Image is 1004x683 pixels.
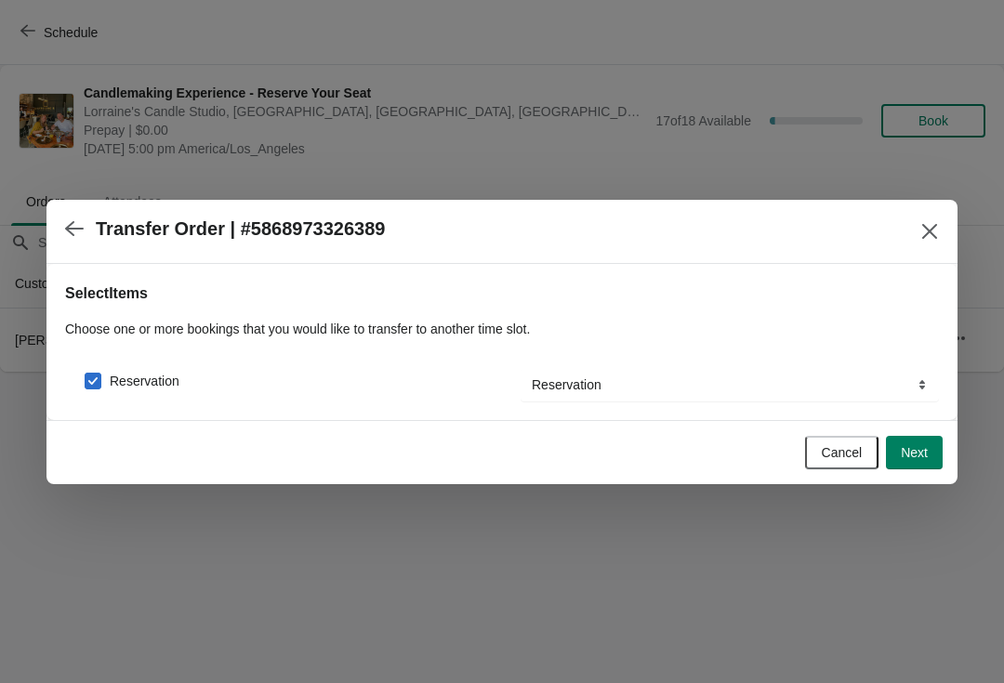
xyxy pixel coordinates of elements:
[822,445,863,460] span: Cancel
[65,282,939,305] h2: Select Items
[65,320,939,338] p: Choose one or more bookings that you would like to transfer to another time slot.
[901,445,928,460] span: Next
[96,218,385,240] h2: Transfer Order | #5868973326389
[913,215,946,248] button: Close
[886,436,943,469] button: Next
[805,436,879,469] button: Cancel
[110,372,179,390] span: Reservation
